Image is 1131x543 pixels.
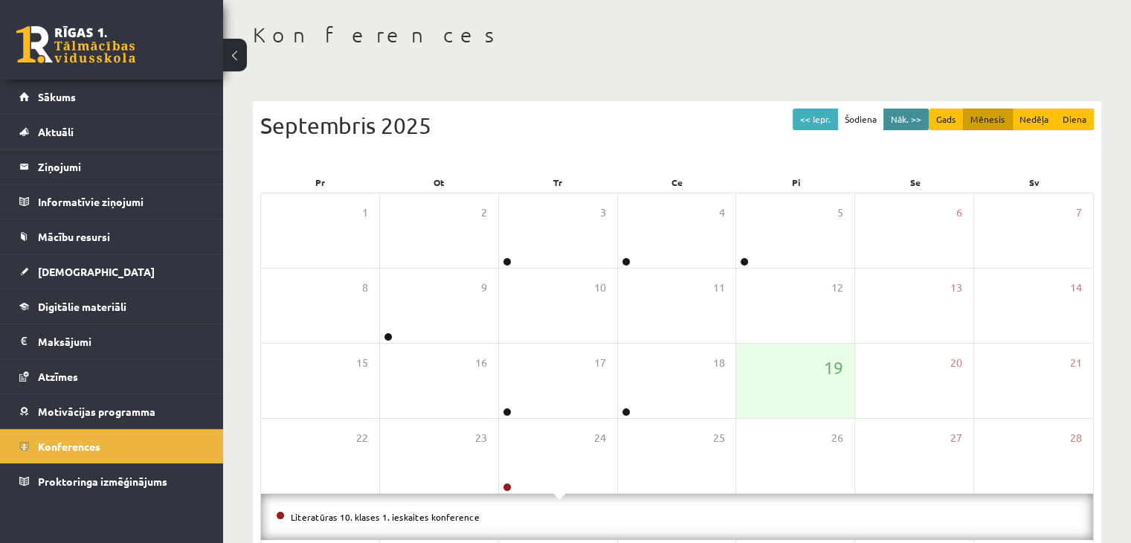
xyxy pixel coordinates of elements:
a: Mācību resursi [19,219,204,254]
span: 5 [837,205,843,221]
span: 11 [712,280,724,296]
a: Informatīvie ziņojumi [19,184,204,219]
span: 1 [362,205,368,221]
span: 2 [481,205,487,221]
span: 23 [475,430,487,446]
h1: Konferences [253,22,1101,48]
span: 19 [824,355,843,380]
span: Aktuāli [38,125,74,138]
div: Sv [975,172,1094,193]
span: Motivācijas programma [38,405,155,418]
button: Mēnesis [963,109,1013,130]
span: Sākums [38,90,76,103]
span: 15 [356,355,368,371]
span: Konferences [38,440,100,453]
span: 25 [712,430,724,446]
legend: Ziņojumi [38,150,204,184]
span: Mācību resursi [38,230,110,243]
span: 14 [1070,280,1082,296]
span: 7 [1076,205,1082,221]
span: 13 [950,280,962,296]
span: Digitālie materiāli [38,300,126,313]
a: Motivācijas programma [19,394,204,428]
span: 6 [956,205,962,221]
a: Digitālie materiāli [19,289,204,324]
div: Se [856,172,975,193]
button: Šodiena [837,109,884,130]
div: Ot [379,172,498,193]
span: 22 [356,430,368,446]
span: 24 [594,430,606,446]
a: Konferences [19,429,204,463]
a: Rīgas 1. Tālmācības vidusskola [16,26,135,63]
button: Nāk. >> [883,109,929,130]
span: 12 [831,280,843,296]
span: 21 [1070,355,1082,371]
span: 27 [950,430,962,446]
a: Sākums [19,80,204,114]
a: Maksājumi [19,324,204,359]
button: Nedēļa [1012,109,1056,130]
span: 16 [475,355,487,371]
legend: Informatīvie ziņojumi [38,184,204,219]
div: Ce [617,172,736,193]
span: 4 [718,205,724,221]
span: 8 [362,280,368,296]
span: 10 [594,280,606,296]
div: Septembris 2025 [260,109,1094,142]
div: Pr [260,172,379,193]
legend: Maksājumi [38,324,204,359]
span: 28 [1070,430,1082,446]
a: Literatūras 10. klases 1. ieskaites konference [291,511,480,523]
a: Atzīmes [19,359,204,393]
button: << Iepr. [793,109,838,130]
a: [DEMOGRAPHIC_DATA] [19,254,204,289]
span: 18 [712,355,724,371]
div: Tr [498,172,617,193]
span: 26 [831,430,843,446]
button: Gads [929,109,964,130]
span: 9 [481,280,487,296]
span: Proktoringa izmēģinājums [38,475,167,488]
div: Pi [737,172,856,193]
a: Aktuāli [19,115,204,149]
span: Atzīmes [38,370,78,383]
button: Diena [1055,109,1094,130]
a: Ziņojumi [19,150,204,184]
span: 20 [950,355,962,371]
span: 3 [600,205,606,221]
a: Proktoringa izmēģinājums [19,464,204,498]
span: 17 [594,355,606,371]
span: [DEMOGRAPHIC_DATA] [38,265,155,278]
